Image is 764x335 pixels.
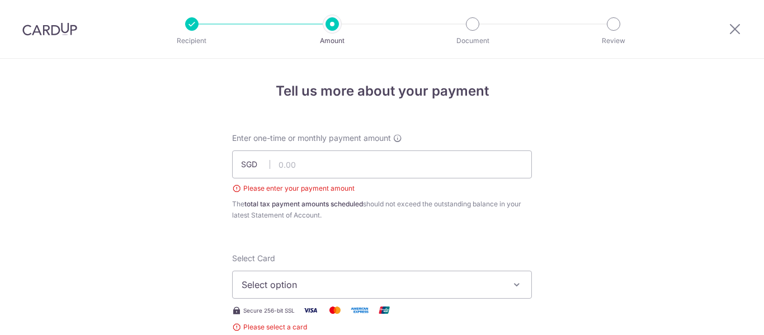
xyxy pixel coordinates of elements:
[348,303,371,317] img: American Express
[572,35,655,46] p: Review
[243,306,295,315] span: Secure 256-bit SSL
[299,303,322,317] img: Visa
[232,199,532,221] div: The should not exceed the outstanding balance in your latest Statement of Account.
[232,133,391,144] span: Enter one-time or monthly payment amount
[232,183,532,194] div: Please enter your payment amount
[232,322,532,333] span: Please select a card
[241,159,270,170] span: SGD
[232,253,275,263] span: translation missing: en.payables.payment_networks.credit_card.summary.labels.select_card
[373,303,395,317] img: Union Pay
[232,150,532,178] input: 0.00
[431,35,514,46] p: Document
[232,271,532,299] button: Select option
[242,278,502,291] span: Select option
[291,35,374,46] p: Amount
[22,22,77,36] img: CardUp
[244,200,363,208] b: total tax payment amounts scheduled
[692,301,753,329] iframe: Opens a widget where you can find more information
[150,35,233,46] p: Recipient
[232,81,532,101] h4: Tell us more about your payment
[324,303,346,317] img: Mastercard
